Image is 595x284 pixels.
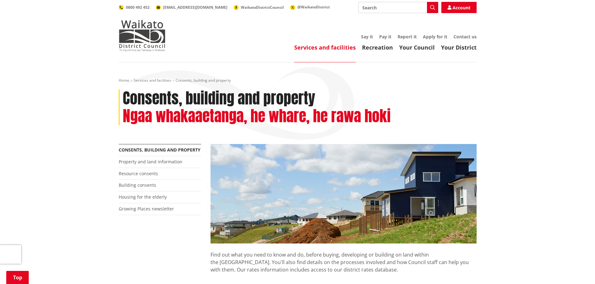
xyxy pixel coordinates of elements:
[294,44,356,51] a: Services and facilities
[126,5,150,10] span: 0800 492 452
[134,78,171,83] a: Services and facilities
[398,34,417,40] a: Report it
[441,2,477,13] a: Account
[358,2,438,13] input: Search input
[379,34,391,40] a: Pay it
[119,20,166,51] img: Waikato District Council - Te Kaunihera aa Takiwaa o Waikato
[423,34,447,40] a: Apply for it
[163,5,227,10] span: [EMAIL_ADDRESS][DOMAIN_NAME]
[119,5,150,10] a: 0800 492 452
[234,5,284,10] a: WaikatoDistrictCouncil
[123,107,391,125] h2: Ngaa whakaaetanga, he whare, he rawa hoki
[156,5,227,10] a: [EMAIL_ADDRESS][DOMAIN_NAME]
[123,89,315,108] h1: Consents, building and property
[119,194,167,200] a: Housing for the elderly
[241,5,284,10] span: WaikatoDistrictCouncil
[211,144,477,244] img: Land-and-property-landscape
[290,4,330,10] a: @WaikatoDistrict
[119,171,158,176] a: Resource consents
[211,243,477,281] p: Find out what you need to know and do, before buying, developing or building on land within the [...
[297,4,330,10] span: @WaikatoDistrict
[119,159,182,165] a: Property and land information
[119,147,201,153] a: Consents, building and property
[399,44,435,51] a: Your Council
[441,44,477,51] a: Your District
[119,206,174,212] a: Growing Places newsletter
[361,34,373,40] a: Say it
[119,78,129,83] a: Home
[119,78,477,83] nav: breadcrumb
[176,78,231,83] span: Consents, building and property
[6,271,29,284] a: Top
[119,182,156,188] a: Building consents
[362,44,393,51] a: Recreation
[454,34,477,40] a: Contact us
